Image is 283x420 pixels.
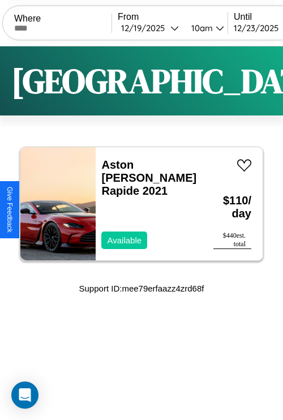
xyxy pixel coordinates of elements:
a: Aston [PERSON_NAME] Rapide 2021 [101,158,196,197]
div: 10am [186,23,216,33]
p: Available [107,233,141,248]
div: 12 / 19 / 2025 [121,23,170,33]
label: Where [14,14,112,24]
button: 12/19/2025 [118,22,182,34]
div: $ 440 est. total [213,232,251,249]
p: Support ID: mee79erfaazz4zrd68f [79,281,204,296]
div: Give Feedback [6,187,14,233]
div: Open Intercom Messenger [11,382,38,409]
label: From [118,12,228,22]
h3: $ 110 / day [213,183,251,232]
button: 10am [182,22,228,34]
